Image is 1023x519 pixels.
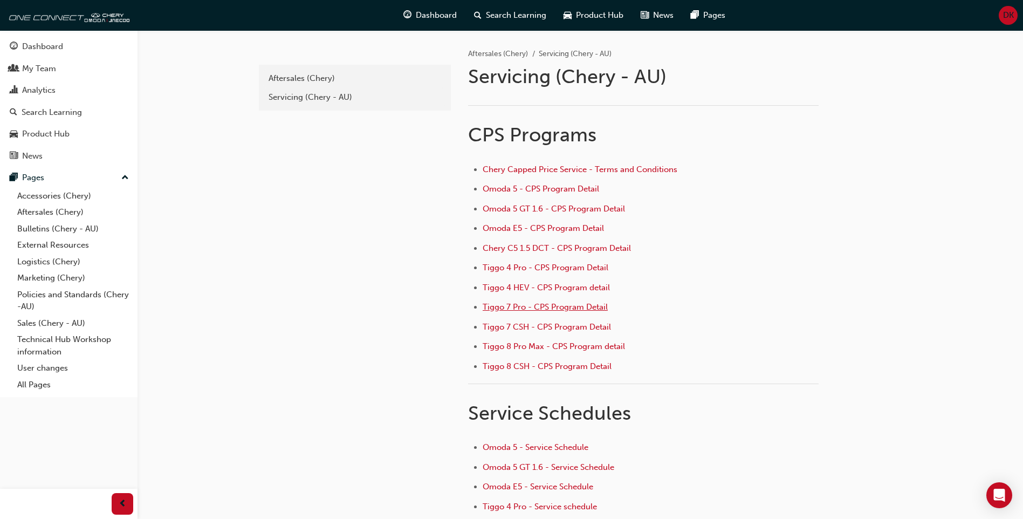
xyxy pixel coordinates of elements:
[263,88,447,107] a: Servicing (Chery - AU)
[468,65,822,88] h1: Servicing (Chery - AU)
[483,462,614,472] a: Omoda 5 GT 1.6 - Service Schedule
[10,129,18,139] span: car-icon
[483,322,611,332] a: Tiggo 7 CSH - CPS Program Detail
[4,168,133,188] button: Pages
[4,80,133,100] a: Analytics
[468,401,631,425] span: Service Schedules
[555,4,632,26] a: car-iconProduct Hub
[10,152,18,161] span: news-icon
[483,243,631,253] a: Chery C5 1.5 DCT - CPS Program Detail
[22,172,44,184] div: Pages
[465,4,555,26] a: search-iconSearch Learning
[691,9,699,22] span: pages-icon
[119,497,127,511] span: prev-icon
[13,286,133,315] a: Policies and Standards (Chery -AU)
[5,4,129,26] img: oneconnect
[13,377,133,393] a: All Pages
[483,165,677,174] a: Chery Capped Price Service - Terms and Conditions
[13,204,133,221] a: Aftersales (Chery)
[13,315,133,332] a: Sales (Chery - AU)
[483,223,604,233] a: Omoda E5 - CPS Program Detail
[999,6,1018,25] button: DK
[13,331,133,360] a: Technical Hub Workshop information
[121,171,129,185] span: up-icon
[4,35,133,168] button: DashboardMy TeamAnalyticsSearch LearningProduct HubNews
[4,59,133,79] a: My Team
[13,221,133,237] a: Bulletins (Chery - AU)
[483,184,599,194] a: Omoda 5 - CPS Program Detail
[483,361,612,371] a: Tiggo 8 CSH - CPS Program Detail
[4,103,133,122] a: Search Learning
[1003,9,1014,22] span: DK
[22,106,82,119] div: Search Learning
[4,146,133,166] a: News
[4,124,133,144] a: Product Hub
[269,72,441,85] div: Aftersales (Chery)
[22,128,70,140] div: Product Hub
[632,4,682,26] a: news-iconNews
[483,283,610,292] a: Tiggo 4 HEV - CPS Program detail
[269,91,441,104] div: Servicing (Chery - AU)
[10,86,18,95] span: chart-icon
[486,9,546,22] span: Search Learning
[13,254,133,270] a: Logistics (Chery)
[986,482,1012,508] div: Open Intercom Messenger
[403,9,411,22] span: guage-icon
[22,63,56,75] div: My Team
[483,342,625,351] a: Tiggo 8 Pro Max - CPS Program detail
[653,9,674,22] span: News
[468,123,596,146] span: CPS Programs
[4,37,133,57] a: Dashboard
[13,360,133,377] a: User changes
[22,84,56,97] div: Analytics
[474,9,482,22] span: search-icon
[10,173,18,183] span: pages-icon
[483,442,588,452] a: Omoda 5 - Service Schedule
[483,204,625,214] a: Omoda 5 GT 1.6 - CPS Program Detail
[395,4,465,26] a: guage-iconDashboard
[22,40,63,53] div: Dashboard
[641,9,649,22] span: news-icon
[416,9,457,22] span: Dashboard
[263,69,447,88] a: Aftersales (Chery)
[13,270,133,286] a: Marketing (Chery)
[10,42,18,52] span: guage-icon
[682,4,734,26] a: pages-iconPages
[483,482,593,491] a: Omoda E5 - Service Schedule
[13,237,133,254] a: External Resources
[564,9,572,22] span: car-icon
[468,49,528,58] a: Aftersales (Chery)
[13,188,133,204] a: Accessories (Chery)
[22,150,43,162] div: News
[483,263,608,272] a: Tiggo 4 Pro - CPS Program Detail
[10,64,18,74] span: people-icon
[576,9,623,22] span: Product Hub
[483,502,597,511] a: Tiggo 4 Pro - Service schedule
[483,302,608,312] a: Tiggo 7 Pro - CPS Program Detail
[703,9,725,22] span: Pages
[539,48,612,60] li: Servicing (Chery - AU)
[10,108,17,118] span: search-icon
